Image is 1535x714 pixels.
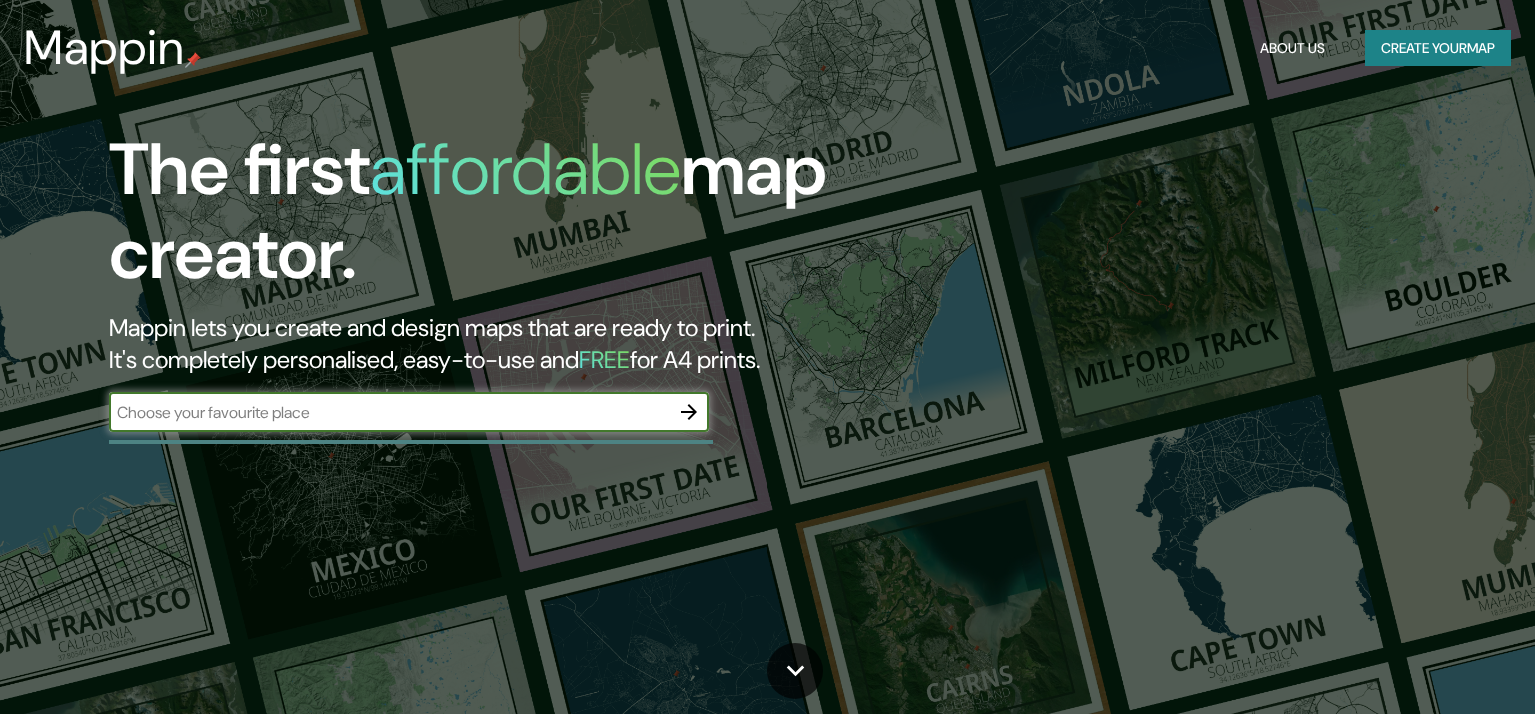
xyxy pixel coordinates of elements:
[109,128,876,312] h1: The first map creator.
[24,20,185,76] h3: Mappin
[109,312,876,376] h2: Mappin lets you create and design maps that are ready to print. It's completely personalised, eas...
[579,344,630,375] h5: FREE
[1365,30,1511,67] button: Create yourmap
[370,123,681,216] h1: affordable
[185,52,201,68] img: mappin-pin
[1252,30,1333,67] button: About Us
[109,401,669,424] input: Choose your favourite place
